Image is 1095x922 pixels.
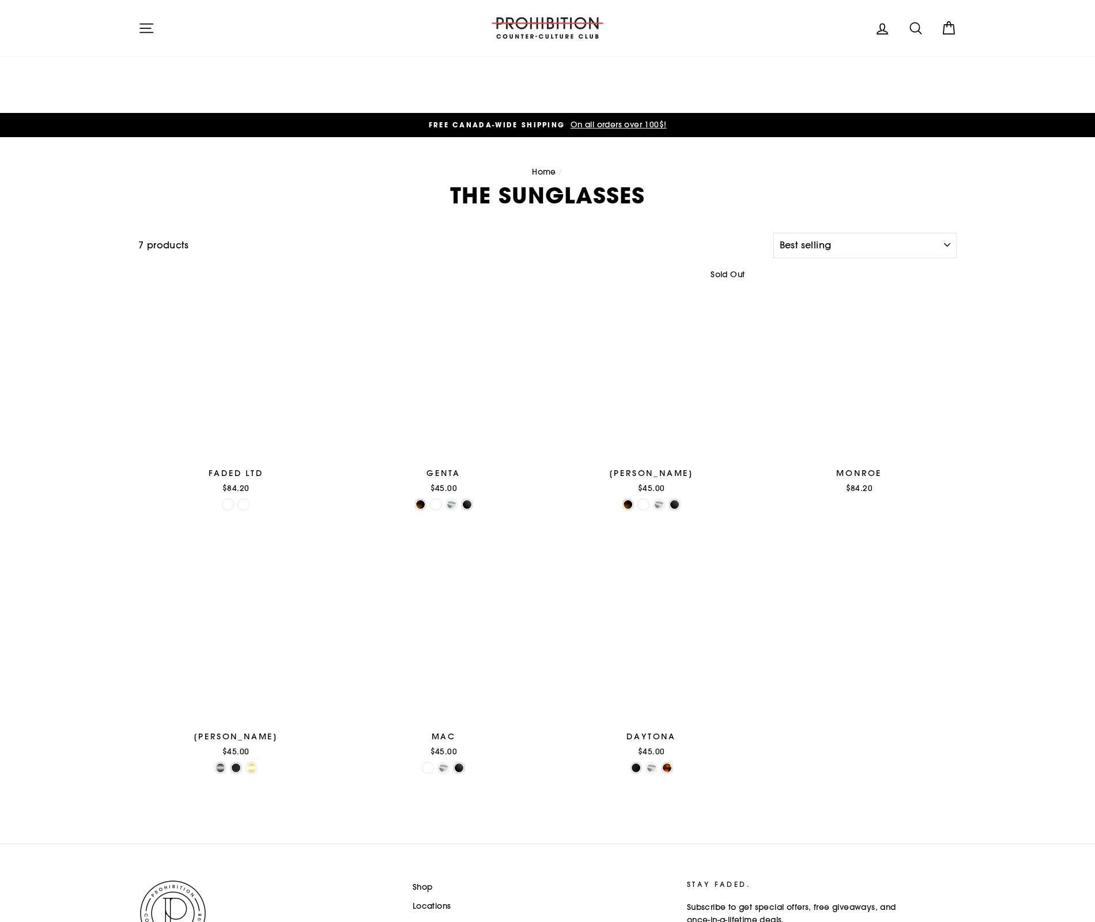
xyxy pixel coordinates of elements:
div: 7 products [138,238,769,253]
div: $45.00 [138,746,334,757]
img: PROHIBITION COUNTER-CULTURE CLUB [490,17,605,39]
div: FADED LTD [138,467,334,479]
div: $45.00 [346,746,542,757]
a: Shop [413,879,433,896]
div: [PERSON_NAME] [138,731,334,743]
div: [PERSON_NAME] [554,467,749,479]
a: MONROE$84.20 [762,267,957,498]
a: FREE CANADA-WIDE SHIPPING On all orders over 100$! [141,119,954,131]
span: / [558,167,562,177]
a: [PERSON_NAME]$45.00 [138,530,334,761]
div: MONROE [762,467,957,479]
p: STAY FADED. [687,879,914,890]
span: FREE CANADA-WIDE SHIPPING [429,120,565,130]
a: [PERSON_NAME]$45.00 [554,267,749,498]
div: $84.20 [138,482,334,494]
div: GENTA [346,467,542,479]
a: MAC$45.00 [346,530,542,761]
div: $45.00 [554,746,749,757]
div: DAYTONA [554,731,749,743]
div: $84.20 [762,482,957,494]
a: Home [532,167,556,177]
a: Locations [413,898,451,915]
div: $45.00 [554,482,749,494]
div: MAC [346,731,542,743]
span: On all orders over 100$! [568,119,667,130]
div: $45.00 [346,482,542,494]
a: DAYTONA$45.00 [554,530,749,761]
a: FADED LTD$84.20 [138,267,334,498]
a: GENTA$45.00 [346,267,542,498]
h1: THE SUNGLASSES [138,184,957,206]
nav: breadcrumbs [138,166,957,179]
div: Sold Out [705,267,749,283]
